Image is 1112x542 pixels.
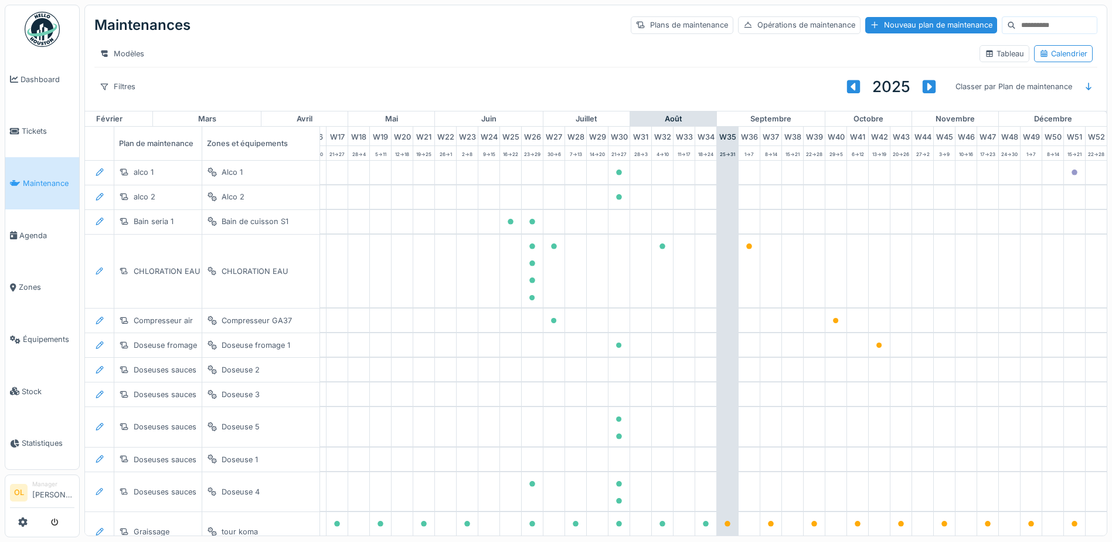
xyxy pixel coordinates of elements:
[674,127,695,145] div: W 33
[66,111,152,127] div: février
[977,127,998,145] div: W 47
[782,146,803,160] div: 15 -> 21
[222,526,258,537] div: tour koma
[500,146,521,160] div: 16 -> 22
[392,146,413,160] div: 12 -> 18
[890,146,912,160] div: 20 -> 26
[22,438,74,449] span: Statistiques
[153,111,261,127] div: mars
[565,127,586,145] div: W 28
[478,146,499,160] div: 9 -> 15
[5,313,79,365] a: Équipements
[955,146,977,160] div: 10 -> 16
[1064,127,1085,145] div: W 51
[1021,146,1042,160] div: 1 -> 7
[631,16,733,33] div: Plans de maintenance
[23,178,74,189] span: Maintenance
[370,127,391,145] div: W 19
[890,127,912,145] div: W 43
[457,127,478,145] div: W 23
[327,127,348,145] div: W 17
[134,486,196,497] div: Doseuses sauces
[392,127,413,145] div: W 20
[10,480,74,508] a: OL Manager[PERSON_NAME]
[19,282,74,293] span: Zones
[5,106,79,158] a: Tickets
[587,127,608,145] div: W 29
[134,389,196,400] div: Doseuses sauces
[738,16,861,33] div: Opérations de maintenance
[760,146,781,160] div: 8 -> 14
[261,111,348,127] div: avril
[565,146,586,160] div: 7 -> 13
[847,127,868,145] div: W 41
[222,340,290,351] div: Doseuse fromage 1
[912,127,933,145] div: W 44
[23,334,74,345] span: Équipements
[934,146,955,160] div: 3 -> 9
[608,127,630,145] div: W 30
[652,127,673,145] div: W 32
[21,74,74,85] span: Dashboard
[977,146,998,160] div: 17 -> 23
[370,146,391,160] div: 5 -> 11
[25,12,60,47] img: Badge_color-CXgf-gQk.svg
[872,77,910,96] h3: 2025
[674,146,695,160] div: 11 -> 17
[717,146,738,160] div: 25 -> 31
[114,127,232,160] div: Plan de maintenance
[739,127,760,145] div: W 36
[804,146,825,160] div: 22 -> 28
[134,526,169,537] div: Graissage
[543,127,564,145] div: W 27
[134,454,196,465] div: Doseuses sauces
[522,146,543,160] div: 23 -> 29
[847,146,868,160] div: 6 -> 12
[222,486,260,497] div: Doseuse 4
[222,216,288,227] div: Bain de cuisson S1
[5,53,79,106] a: Dashboard
[652,146,673,160] div: 4 -> 10
[413,127,434,145] div: W 21
[94,78,141,95] div: Filtres
[999,111,1107,127] div: décembre
[457,146,478,160] div: 2 -> 8
[134,266,200,277] div: CHLORATION EAU
[435,111,543,127] div: juin
[717,127,738,145] div: W 35
[782,127,803,145] div: W 38
[543,111,630,127] div: juillet
[999,127,1020,145] div: W 48
[1042,127,1063,145] div: W 50
[5,209,79,262] a: Agenda
[955,127,977,145] div: W 46
[630,146,651,160] div: 28 -> 3
[869,146,890,160] div: 13 -> 19
[478,127,499,145] div: W 24
[348,111,434,127] div: mai
[630,127,651,145] div: W 31
[587,146,608,160] div: 14 -> 20
[1042,146,1063,160] div: 8 -> 14
[825,111,912,127] div: octobre
[32,480,74,505] li: [PERSON_NAME]
[435,146,456,160] div: 26 -> 1
[5,418,79,470] a: Statistiques
[10,484,28,502] li: OL
[500,127,521,145] div: W 25
[522,127,543,145] div: W 26
[543,146,564,160] div: 30 -> 6
[1021,127,1042,145] div: W 49
[413,146,434,160] div: 19 -> 25
[695,127,716,145] div: W 34
[32,480,74,489] div: Manager
[222,266,288,277] div: CHLORATION EAU
[22,386,74,397] span: Stock
[348,127,369,145] div: W 18
[1086,127,1107,145] div: W 52
[134,191,155,202] div: alco 2
[1039,48,1087,59] div: Calendrier
[865,17,997,33] div: Nouveau plan de maintenance
[134,421,196,432] div: Doseuses sauces
[912,146,933,160] div: 27 -> 2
